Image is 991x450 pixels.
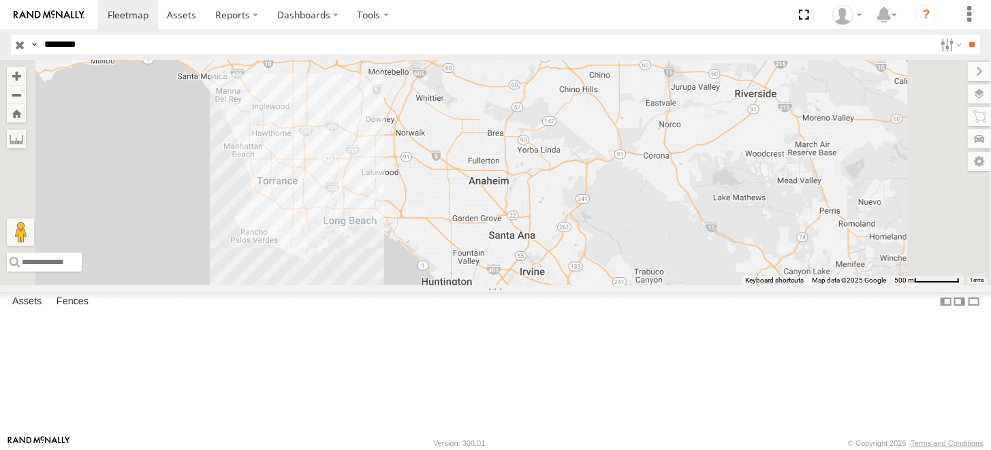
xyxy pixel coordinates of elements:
label: Measure [7,129,26,148]
label: Map Settings [968,152,991,171]
button: Drag Pegman onto the map to open Street View [7,219,34,246]
label: Assets [5,293,48,312]
label: Search Query [29,35,40,54]
label: Search Filter Options [935,35,964,54]
div: Zulema McIntosch [828,5,867,25]
i: ? [915,4,937,26]
label: Fences [50,293,95,312]
button: Map Scale: 500 m per 63 pixels [890,276,964,285]
button: Zoom Home [7,104,26,123]
div: © Copyright 2025 - [848,439,984,447]
div: Version: 308.01 [433,439,485,447]
span: 500 m [894,276,914,284]
a: Terms and Conditions [911,439,984,447]
span: Map data ©2025 Google [812,276,886,284]
label: Dock Summary Table to the Left [939,292,953,312]
button: Keyboard shortcuts [745,276,804,285]
label: Dock Summary Table to the Right [953,292,966,312]
label: Hide Summary Table [967,292,981,312]
a: Visit our Website [7,436,70,450]
button: Zoom in [7,67,26,85]
a: Terms (opens in new tab) [971,277,985,283]
img: rand-logo.svg [14,10,84,20]
button: Zoom out [7,85,26,104]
